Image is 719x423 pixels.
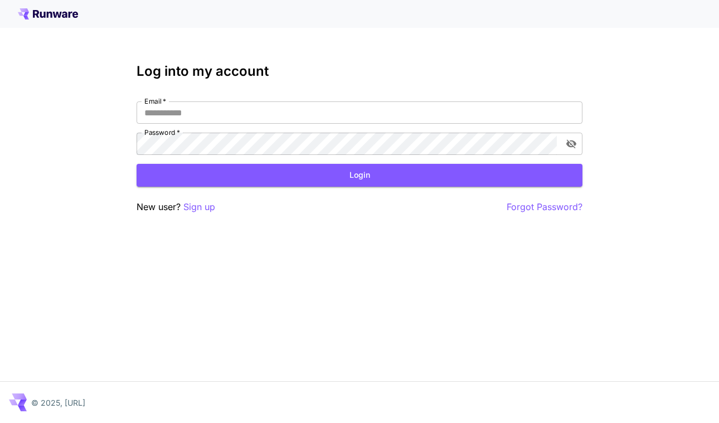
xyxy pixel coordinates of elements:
[144,96,166,106] label: Email
[31,397,85,409] p: © 2025, [URL]
[137,64,582,79] h3: Log into my account
[137,200,215,214] p: New user?
[137,164,582,187] button: Login
[507,200,582,214] button: Forgot Password?
[183,200,215,214] button: Sign up
[144,128,180,137] label: Password
[561,134,581,154] button: toggle password visibility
